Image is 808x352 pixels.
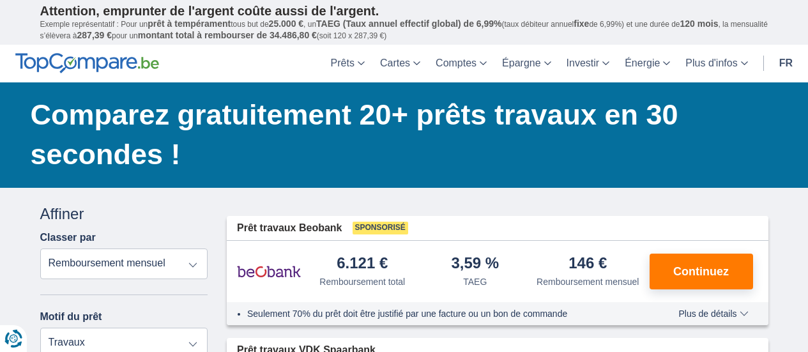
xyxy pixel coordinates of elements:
[337,256,388,273] div: 6.121 €
[237,221,342,236] span: Prêt travaux Beobank
[353,222,408,234] span: Sponsorisé
[40,19,768,42] p: Exemple représentatif : Pour un tous but de , un (taux débiteur annuel de 6,99%) et une durée de ...
[617,45,678,82] a: Énergie
[463,275,487,288] div: TAEG
[40,203,208,225] div: Affiner
[559,45,618,82] a: Investir
[678,309,748,318] span: Plus de détails
[372,45,428,82] a: Cartes
[428,45,494,82] a: Comptes
[31,95,768,174] h1: Comparez gratuitement 20+ prêts travaux en 30 secondes !
[40,311,102,323] label: Motif du prêt
[40,232,96,243] label: Classer par
[316,19,501,29] span: TAEG (Taux annuel effectif global) de 6,99%
[237,256,301,287] img: pret personnel Beobank
[247,307,641,320] li: Seulement 70% du prêt doit être justifié par une facture ou un bon de commande
[678,45,755,82] a: Plus d'infos
[319,275,405,288] div: Remboursement total
[148,19,231,29] span: prêt à tempérament
[269,19,304,29] span: 25.000 €
[323,45,372,82] a: Prêts
[15,53,159,73] img: TopCompare
[680,19,719,29] span: 120 mois
[40,3,768,19] p: Attention, emprunter de l'argent coûte aussi de l'argent.
[568,256,607,273] div: 146 €
[650,254,753,289] button: Continuez
[669,309,758,319] button: Plus de détails
[574,19,589,29] span: fixe
[494,45,559,82] a: Épargne
[537,275,639,288] div: Remboursement mensuel
[77,30,112,40] span: 287,39 €
[772,45,800,82] a: fr
[673,266,729,277] span: Continuez
[451,256,499,273] div: 3,59 %
[138,30,317,40] span: montant total à rembourser de 34.486,80 €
